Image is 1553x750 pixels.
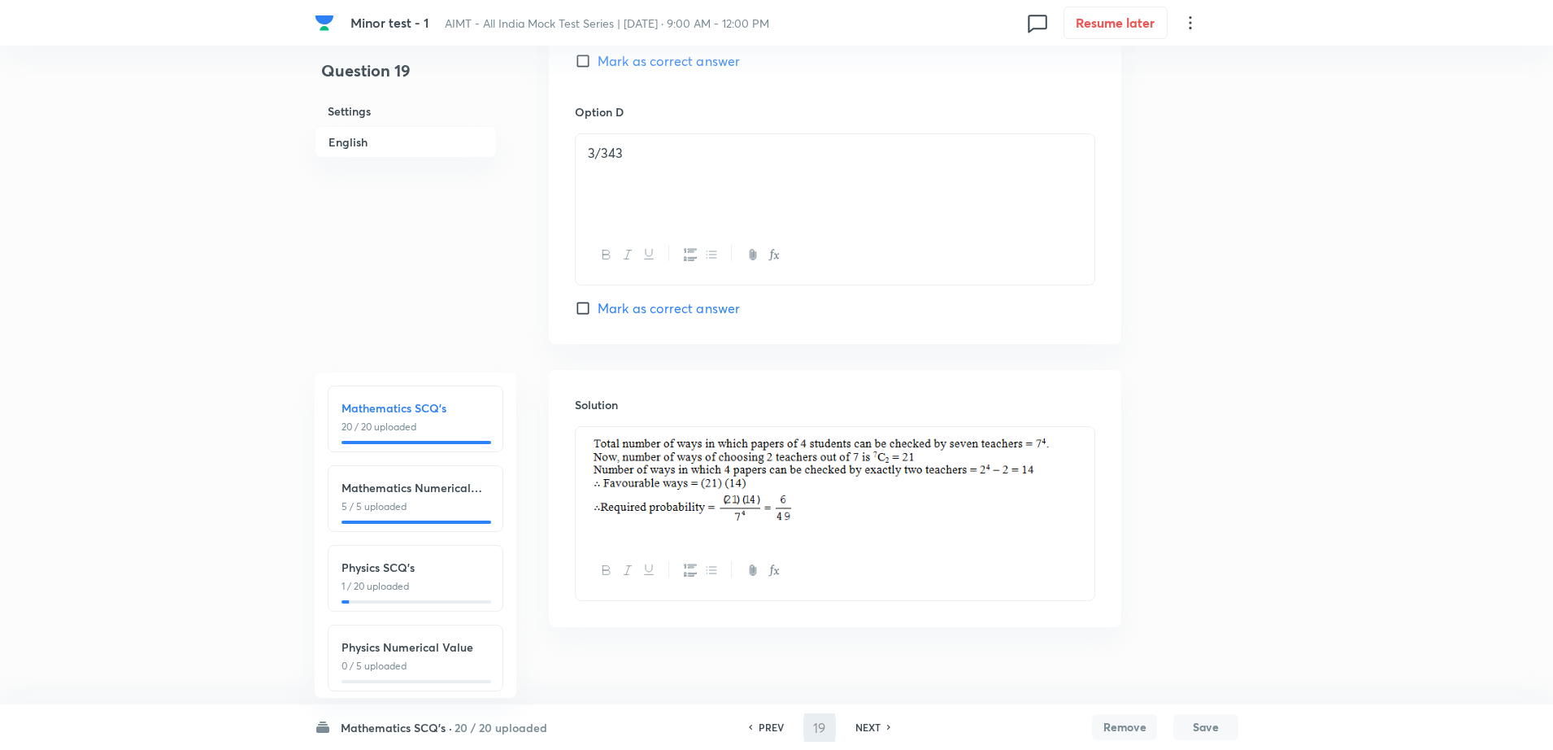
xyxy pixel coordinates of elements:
h6: Mathematics SCQ's [341,399,489,416]
img: 03-10-25-07:43:04-AM [588,437,1082,526]
h6: PREV [759,720,784,735]
h4: Question 19 [315,59,497,96]
span: Mark as correct answer [598,299,740,318]
p: 20 / 20 uploaded [341,420,489,434]
p: 5 / 5 uploaded [341,499,489,514]
p: 0 / 5 uploaded [341,659,489,674]
img: Company Logo [315,13,334,33]
p: 1 / 20 uploaded [341,579,489,594]
span: Minor test - 1 [350,14,428,31]
h6: 20 / 20 uploaded [455,719,547,736]
h6: Physics Numerical Value [341,639,489,656]
span: AIMT - All India Mock Test Series | [DATE] · 9:00 AM - 12:00 PM [445,15,769,31]
h6: English [315,126,497,158]
span: Mark as correct answer [598,51,740,71]
h6: Settings [315,96,497,126]
p: 3/343 [588,144,1082,163]
h6: Physics SCQ's [341,559,489,576]
h6: Mathematics SCQ's · [341,719,452,736]
h6: Mathematics Numerical Value [341,479,489,496]
a: Company Logo [315,13,337,33]
h6: NEXT [855,720,881,735]
h6: Solution [575,396,1095,413]
button: Remove [1092,714,1157,740]
h6: Option D [575,103,1095,120]
button: Save [1173,714,1238,740]
button: Resume later [1064,7,1168,39]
